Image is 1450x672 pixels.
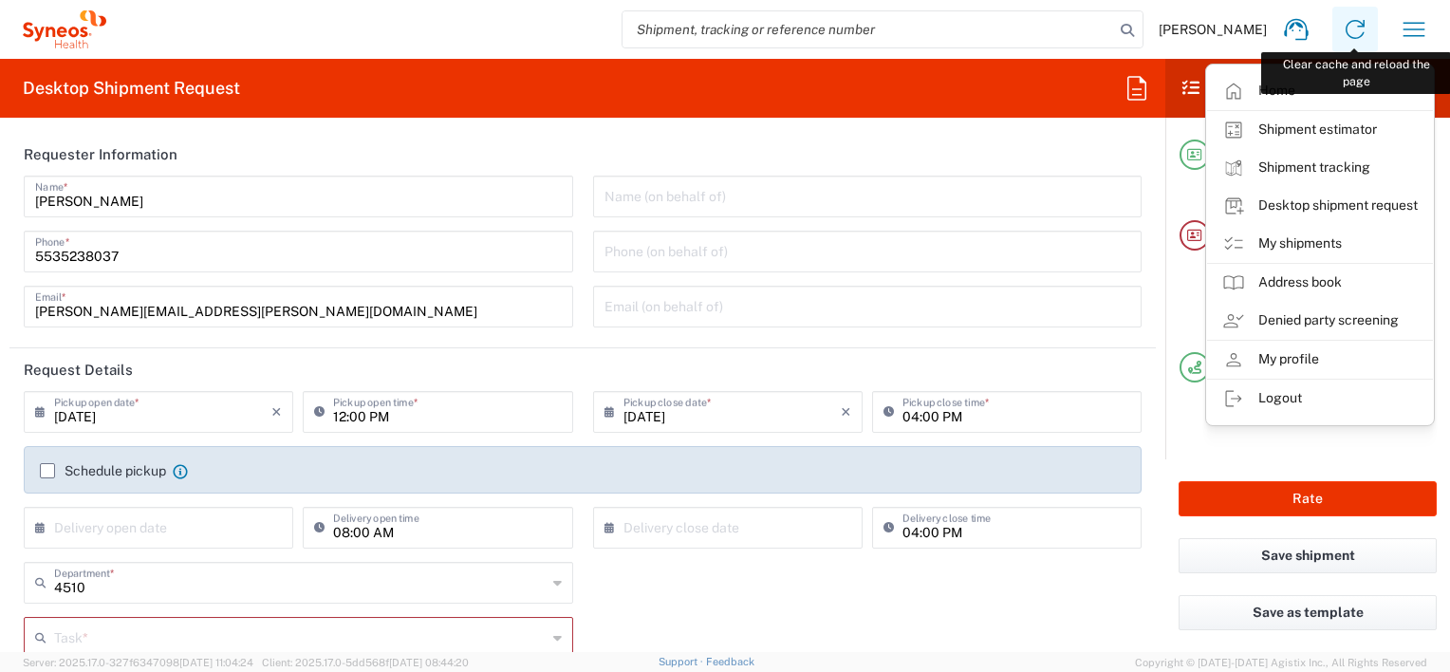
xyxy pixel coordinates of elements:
h2: Requester Information [24,145,177,164]
a: Desktop shipment request [1207,187,1433,225]
button: Save shipment [1179,538,1437,573]
span: [DATE] 08:44:20 [389,657,469,668]
a: Feedback [706,656,754,667]
input: Shipment, tracking or reference number [623,11,1114,47]
span: Copyright © [DATE]-[DATE] Agistix Inc., All Rights Reserved [1135,654,1427,671]
a: My shipments [1207,225,1433,263]
i: × [271,397,282,427]
button: Save as template [1179,595,1437,630]
a: Address book [1207,264,1433,302]
a: Support [659,656,706,667]
h2: Request Details [24,361,133,380]
a: Shipment tracking [1207,149,1433,187]
span: [PERSON_NAME] [1159,21,1267,38]
span: Client: 2025.17.0-5dd568f [262,657,469,668]
a: Logout [1207,380,1433,418]
span: [DATE] 11:04:24 [179,657,253,668]
button: Rate [1179,481,1437,516]
a: Home [1207,72,1433,110]
label: Schedule pickup [40,463,166,478]
h2: Shipment Checklist [1182,77,1369,100]
span: Server: 2025.17.0-327f6347098 [23,657,253,668]
a: Shipment estimator [1207,111,1433,149]
a: My profile [1207,341,1433,379]
h2: Desktop Shipment Request [23,77,240,100]
a: Denied party screening [1207,302,1433,340]
i: × [841,397,851,427]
